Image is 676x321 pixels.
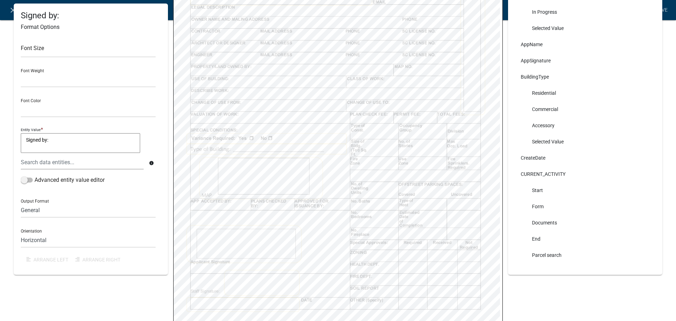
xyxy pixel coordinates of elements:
[515,263,655,279] li: Selected Value
[515,215,655,231] li: Documents
[515,36,655,53] li: AppName
[515,231,655,247] li: End
[515,182,655,198] li: Start
[515,117,655,134] li: Accessory
[21,155,144,169] input: Search data entities...
[9,6,17,14] i: close
[515,101,655,117] li: Commercial
[515,85,655,101] li: Residential
[515,20,655,36] li: Selected Value
[149,161,154,166] i: info
[515,53,655,69] li: AppSignature
[515,198,655,215] li: Form
[21,128,41,132] p: Entity Value
[515,4,655,20] li: In Progress
[21,11,161,21] h4: Signed by:
[515,166,655,182] li: CURRENT_ACTIVITY
[515,69,655,85] li: BuildingType
[515,247,655,263] li: Parcel search
[26,3,70,17] span: Generate PDF
[21,253,70,266] button: Arrange Left
[515,150,655,166] li: CreateDate
[21,24,161,30] h6: Format Options
[21,176,105,184] label: Advanced entity value editor
[70,253,126,266] button: Arrange Right
[515,134,655,150] li: Selected Value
